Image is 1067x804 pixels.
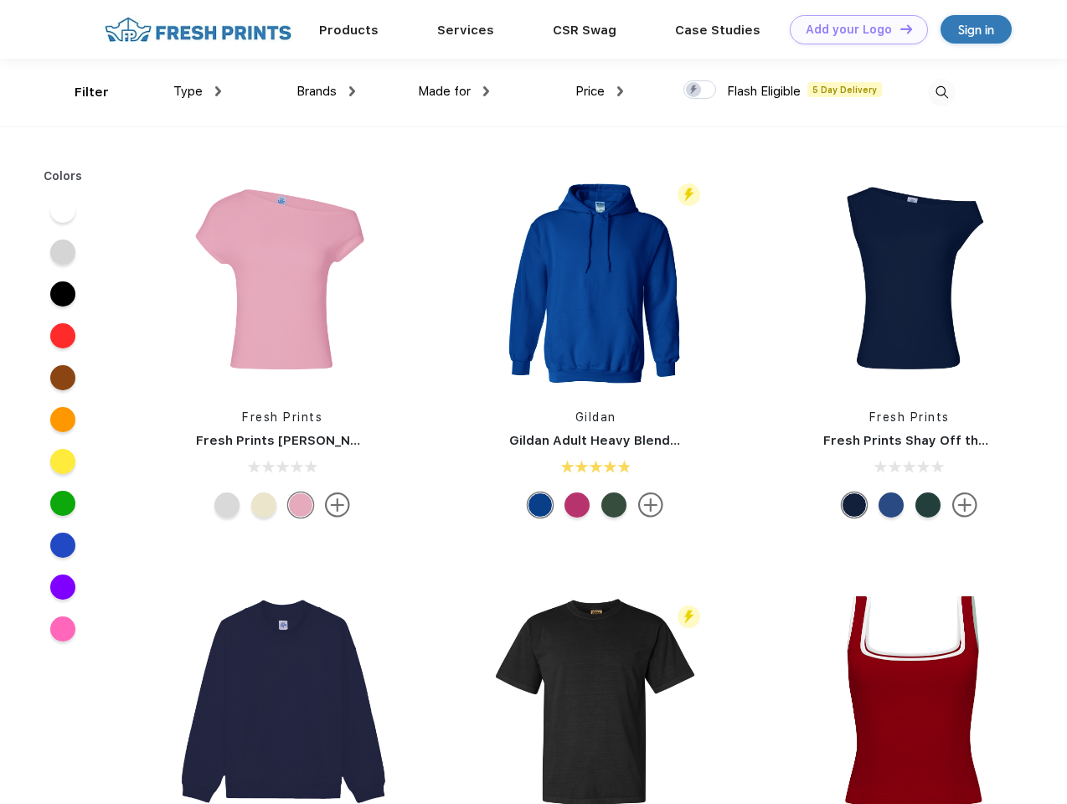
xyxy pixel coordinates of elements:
img: flash_active_toggle.svg [678,183,700,206]
a: Products [319,23,379,38]
a: Sign in [941,15,1012,44]
img: DT [900,24,912,33]
img: func=resize&h=266 [171,169,394,392]
div: Ash Grey [214,492,240,518]
img: fo%20logo%202.webp [100,15,296,44]
div: Heliconia [564,492,590,518]
a: Services [437,23,494,38]
a: Fresh Prints [242,410,322,424]
a: Fresh Prints [PERSON_NAME] Off the Shoulder Top [196,433,522,448]
span: Price [575,84,605,99]
img: more.svg [325,492,350,518]
span: Flash Eligible [727,84,801,99]
span: Brands [296,84,337,99]
div: Colors [31,167,95,185]
div: True Blue [879,492,904,518]
img: more.svg [638,492,663,518]
img: func=resize&h=266 [798,169,1021,392]
div: Green [915,492,941,518]
a: CSR Swag [553,23,616,38]
div: Royal [528,492,553,518]
img: dropdown.png [349,86,355,96]
img: more.svg [952,492,977,518]
span: 5 Day Delivery [807,82,882,97]
div: Yellow [251,492,276,518]
div: Sign in [958,20,994,39]
div: Hth Sp Drk Green [601,492,626,518]
a: Gildan Adult Heavy Blend 8 Oz. 50/50 Hooded Sweatshirt [509,433,875,448]
div: Light Pink [288,492,313,518]
a: Fresh Prints [869,410,950,424]
img: desktop_search.svg [928,79,956,106]
img: dropdown.png [617,86,623,96]
img: flash_active_toggle.svg [678,606,700,628]
a: Gildan [575,410,616,424]
div: Add your Logo [806,23,892,37]
div: Filter [75,83,109,102]
span: Type [173,84,203,99]
span: Made for [418,84,471,99]
div: Navy [842,492,867,518]
img: func=resize&h=266 [484,169,707,392]
img: dropdown.png [483,86,489,96]
img: dropdown.png [215,86,221,96]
